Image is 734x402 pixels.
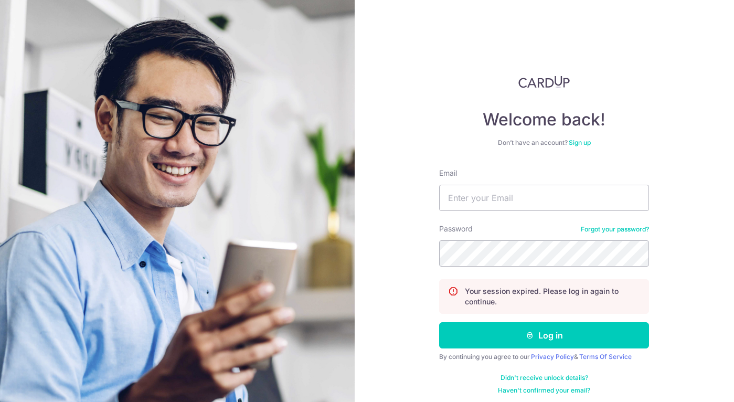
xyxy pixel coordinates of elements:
[439,224,473,234] label: Password
[439,168,457,178] label: Email
[439,109,649,130] h4: Welcome back!
[518,76,570,88] img: CardUp Logo
[439,185,649,211] input: Enter your Email
[439,322,649,348] button: Log in
[439,139,649,147] div: Don’t have an account?
[501,374,588,382] a: Didn't receive unlock details?
[581,225,649,234] a: Forgot your password?
[439,353,649,361] div: By continuing you agree to our &
[465,286,640,307] p: Your session expired. Please log in again to continue.
[579,353,632,361] a: Terms Of Service
[498,386,590,395] a: Haven't confirmed your email?
[531,353,574,361] a: Privacy Policy
[569,139,591,146] a: Sign up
